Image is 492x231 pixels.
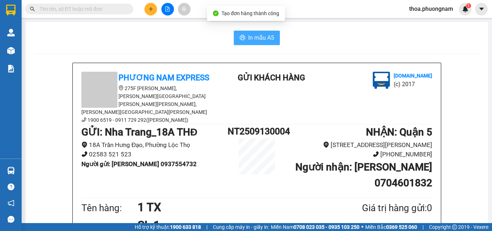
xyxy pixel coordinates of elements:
[81,117,86,122] span: phone
[161,3,174,15] button: file-add
[81,116,211,124] li: 1900 6519 - 0911 729 292([PERSON_NAME])
[81,160,197,168] b: Người gửi : [PERSON_NAME] 0937554732
[234,31,280,45] button: printerIn mẫu A5
[294,224,359,230] strong: 0708 023 035 - 0935 103 250
[178,3,191,15] button: aim
[386,224,417,230] strong: 0369 525 060
[373,151,379,157] span: phone
[81,151,88,157] span: phone
[466,3,471,8] sup: 1
[228,124,286,138] h1: NT2509130004
[452,225,457,230] span: copyright
[327,201,432,216] div: Giá trị hàng gửi: 0
[240,35,245,41] span: printer
[206,223,207,231] span: |
[165,6,170,12] span: file-add
[138,198,327,216] h1: 1 TX
[394,73,432,79] b: [DOMAIN_NAME]
[81,150,228,159] li: 02583 521 523
[81,140,228,150] li: 18A Trần Hưng Đạo, Phường Lộc Thọ
[40,5,125,13] input: Tìm tên, số ĐT hoặc mã đơn
[467,3,470,8] span: 1
[361,226,363,228] span: ⚪️
[118,73,209,82] b: Phương Nam Express
[6,5,15,15] img: logo-vxr
[271,223,359,231] span: Miền Nam
[118,85,124,90] span: environment
[7,65,15,72] img: solution-icon
[403,4,459,13] span: thoa.phuongnam
[144,3,157,15] button: plus
[148,6,153,12] span: plus
[394,80,432,89] li: (c) 2017
[365,223,417,231] span: Miền Bắc
[295,161,432,189] b: Người nhận : [PERSON_NAME] 0704601832
[366,126,432,138] b: NHẬN : Quận 5
[323,142,329,148] span: environment
[238,73,305,82] b: Gửi khách hàng
[248,33,274,42] span: In mẫu A5
[81,201,138,216] div: Tên hàng:
[422,223,424,231] span: |
[135,223,201,231] span: Hỗ trợ kỹ thuật:
[213,10,219,16] span: check-circle
[170,224,201,230] strong: 1900 633 818
[475,3,488,15] button: caret-down
[30,6,35,12] span: search
[7,47,15,54] img: warehouse-icon
[222,10,279,16] span: Tạo đơn hàng thành công
[8,183,14,190] span: question-circle
[213,223,269,231] span: Cung cấp máy in - giấy in:
[81,126,197,138] b: GỬI : Nha Trang_18A THĐ
[286,150,432,159] li: [PHONE_NUMBER]
[373,72,390,89] img: logo.jpg
[81,142,88,148] span: environment
[8,200,14,206] span: notification
[286,140,432,150] li: [STREET_ADDRESS][PERSON_NAME]
[81,84,211,116] li: 275F [PERSON_NAME], [PERSON_NAME][GEOGRAPHIC_DATA][PERSON_NAME][PERSON_NAME], [PERSON_NAME][GEOGR...
[462,6,469,12] img: icon-new-feature
[478,6,485,12] span: caret-down
[7,167,15,174] img: warehouse-icon
[8,216,14,223] span: message
[7,29,15,36] img: warehouse-icon
[182,6,187,12] span: aim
